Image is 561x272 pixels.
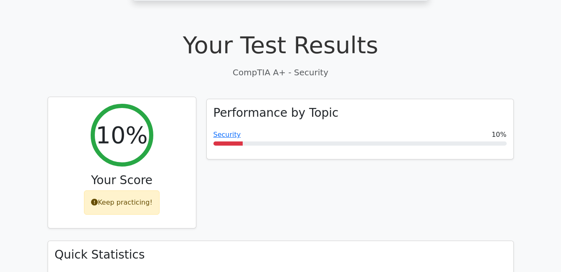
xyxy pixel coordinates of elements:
[96,121,147,149] h2: 10%
[213,106,339,120] h3: Performance by Topic
[48,66,514,79] p: CompTIA A+ - Security
[84,190,160,215] div: Keep practicing!
[492,130,507,140] span: 10%
[55,248,507,262] h3: Quick Statistics
[55,173,189,187] h3: Your Score
[213,131,241,139] a: Security
[48,31,514,59] h1: Your Test Results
